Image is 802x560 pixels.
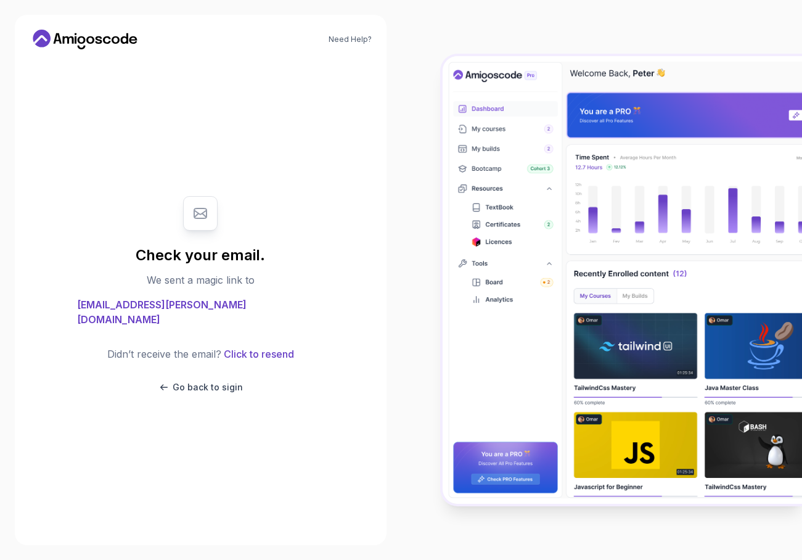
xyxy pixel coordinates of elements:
button: Go back to sigin [158,381,243,393]
a: Need Help? [329,35,372,44]
p: Go back to sigin [173,381,243,393]
p: Didn’t receive the email? [107,347,221,361]
h1: Check your email. [136,245,265,265]
button: Click to resend [221,347,294,361]
span: [EMAIL_ADDRESS][PERSON_NAME][DOMAIN_NAME] [77,297,324,327]
iframe: chat widget [568,249,790,504]
a: Home link [30,30,141,49]
img: Amigoscode Dashboard [443,56,802,504]
iframe: chat widget [750,511,790,548]
p: We sent a magic link to [147,273,255,287]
